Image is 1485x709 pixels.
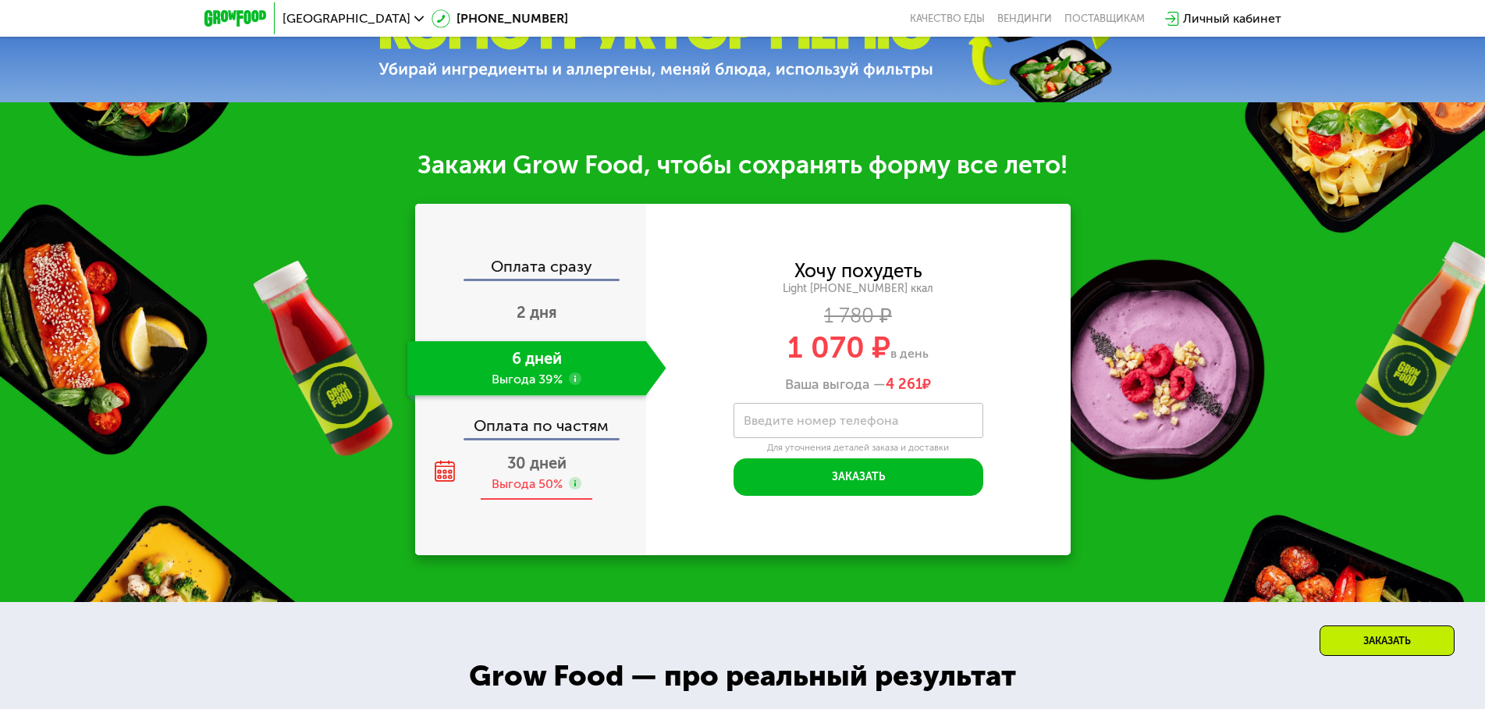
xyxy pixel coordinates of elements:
div: Выгода 50% [492,476,563,493]
div: Заказать [1320,625,1455,656]
div: Для уточнения деталей заказа и доставки [734,442,983,454]
div: Хочу похудеть [794,262,922,280]
div: Оплата сразу [417,258,646,279]
div: поставщикам [1064,12,1145,25]
span: [GEOGRAPHIC_DATA] [282,12,410,25]
div: Ваша выгода — [646,376,1071,394]
div: Grow Food — про реальный результат [448,654,1038,698]
span: 30 дней [507,454,567,472]
div: Light [PHONE_NUMBER] ккал [646,282,1071,296]
div: 1 780 ₽ [646,308,1071,325]
span: в день [890,346,929,361]
div: Личный кабинет [1183,9,1281,28]
span: 4 261 [886,376,922,393]
span: ₽ [886,376,931,394]
button: Заказать [734,458,983,496]
a: Вендинги [997,12,1052,25]
div: Оплата по частям [417,402,646,438]
label: Введите номер телефона [744,416,898,425]
a: [PHONE_NUMBER] [432,9,568,28]
a: Качество еды [910,12,985,25]
span: 1 070 ₽ [787,330,890,365]
span: 2 дня [517,303,557,322]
